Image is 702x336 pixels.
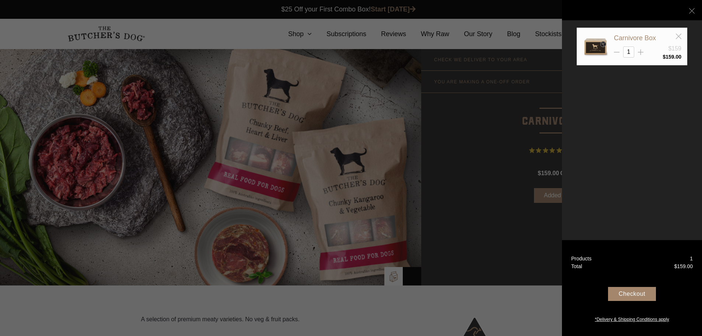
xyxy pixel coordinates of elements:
[663,54,681,60] bdi: 159.00
[562,314,702,323] a: *Delivery & Shipping Conditions apply
[663,54,666,60] span: $
[690,255,693,263] div: 1
[668,44,681,53] div: $159
[674,263,693,269] bdi: 159.00
[583,34,608,59] img: Carnivore Box
[614,34,656,42] a: Carnivore Box
[608,287,656,301] div: Checkout
[562,240,702,336] a: Products 1 Total $159.00 Checkout
[674,263,677,269] span: $
[571,255,591,263] div: Products
[571,263,582,270] div: Total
